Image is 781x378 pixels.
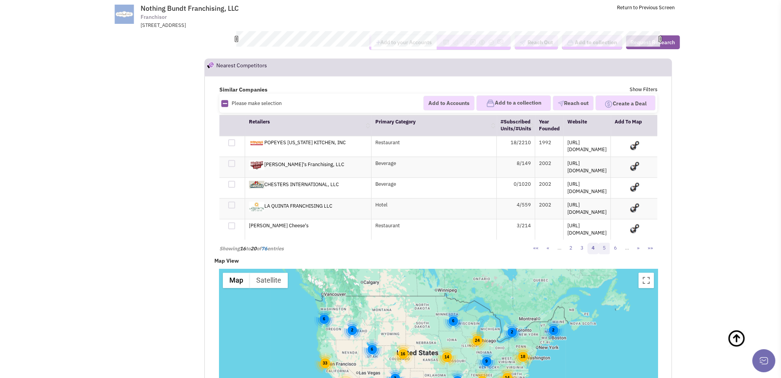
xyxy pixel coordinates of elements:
img: Rectangle.png [221,100,228,107]
span: Nothing Bundt Franchising, LLC [141,4,239,13]
img: png;base64,iVBORw0KGgoAAAANSUhEUgAAAAkAAAAQCAYAAADESFVDAAAAAXNSR0IArs4c6QAAAAZiS0dEANAAzwDP4Z7Keg... [658,36,662,42]
a: 2 [565,243,577,254]
div: 6 [362,339,382,360]
div: 9 [476,351,497,371]
a: … [553,243,565,254]
a: « [542,243,554,254]
a: 4 [587,243,599,254]
button: Show street map [223,273,250,288]
td: Restaurant [371,219,497,240]
td: 2002 [535,198,564,219]
span: Please make selection [232,100,282,107]
img: Add To Map [628,139,640,151]
div: JSU Holdings, Inc. [348,305,365,311]
a: [PERSON_NAME]'s Franchising, LLC [249,161,344,168]
img: Add To Map [628,222,640,234]
button: Add to a collection [476,95,551,111]
th: Add To Map [611,115,657,136]
span: 16 [240,245,246,252]
td: 3/214 [497,219,535,240]
div: 18 [512,345,534,367]
a: 3 [576,243,588,254]
td: 1992 [535,136,564,157]
a: Show Filters [630,86,657,93]
a: [PERSON_NAME] Cheese's [249,222,308,229]
button: Toggle fullscreen view [638,273,654,288]
td: Restaurant [371,136,497,157]
div: 14 [436,346,458,368]
div: 24 [466,329,488,351]
a: Primary Category [375,118,416,125]
div: 2 [543,320,563,340]
a: … [621,243,633,254]
th: Year Founded [535,115,564,136]
a: 6 [610,243,621,254]
img: icon-collection-lavender.png [486,99,495,108]
a: [URL][DOMAIN_NAME] [567,222,607,236]
img: Add To Map [628,160,640,172]
a: »» [643,243,657,254]
div: 6 [443,310,463,331]
h2: Nearest Competitors [216,59,267,76]
a: [URL][DOMAIN_NAME] [567,201,607,215]
td: Hotel [371,198,497,219]
a: » [633,243,644,254]
th: Website [564,115,611,136]
img: SrUKxzbyAE-blXLUNNAqDA.png [249,160,264,170]
td: 4/559 [497,198,535,219]
td: 2002 [535,157,564,177]
a: [URL][DOMAIN_NAME] [567,181,607,195]
div: 2 [342,320,362,340]
img: Deal-Dollar.png [604,99,613,109]
td: 0/1020 [497,177,535,198]
a: [URL][DOMAIN_NAME] [567,139,607,153]
a: POPEYES [US_STATE] KITCHEN, INC [249,139,346,146]
button: Create a Deal [595,95,655,110]
td: 18/2210 [497,136,535,157]
a: [URL][DOMAIN_NAME] [567,160,607,174]
a: Back To Top [727,321,766,371]
span: 76 [261,245,267,252]
img: X-mOyuYRvkebV-4amoTnhw.png [249,181,264,188]
img: Add To Map [628,181,640,192]
div: Showing to of entries [219,242,359,253]
a: #Subscribed Units/#Units [501,118,531,132]
div: 33 [314,352,336,374]
a: Retailers [249,118,270,125]
td: 8/149 [497,157,535,177]
div: [STREET_ADDRESS] [141,22,341,29]
a: 5 [599,243,610,254]
a: «« [529,243,543,254]
td: Beverage [371,157,497,177]
button: Show satellite imagery [250,273,288,288]
button: Add to Accounts [423,96,474,110]
a: Return to Previous Screen [617,4,675,11]
div: 16 [392,343,413,364]
a: LA QUINTA FRANCHISING LLC [249,203,332,209]
h4: Similar Companies [219,86,433,93]
span: Franchisor [141,13,167,21]
a: CHESTERS INTERNATIONAL, LLC [249,181,339,188]
div: 2 [502,321,522,342]
img: VectorPaper_Plane.png [558,100,564,107]
td: Beverage [371,177,497,198]
td: 2002 [535,177,564,198]
img: Add To Map [628,201,640,213]
span: 20 [250,245,257,252]
img: 7ESExEpCAUOPliFbOeiN5w.jpg [249,201,264,211]
img: png;base64,iVBORw0KGgoAAAANSUhEUgAAAAkAAAAQCAYAAADESFVDAAAAAXNSR0IArs4c6QAAAAZiS0dEANAAzwDP4Z7Keg... [235,36,238,42]
img: YdiLHBZ9UkSrJzqcS2E81Q.jpg [249,139,264,147]
div: 6 [314,308,334,329]
button: Reach out [553,96,594,110]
